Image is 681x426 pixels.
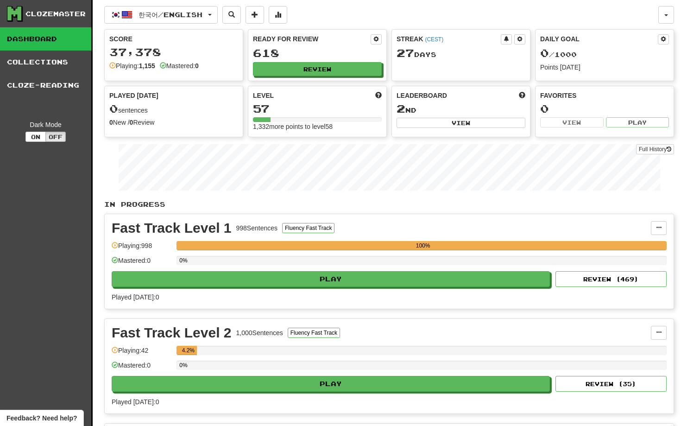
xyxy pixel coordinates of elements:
[104,6,218,24] button: 한국어/English
[282,223,334,233] button: Fluency Fast Track
[269,6,287,24] button: More stats
[222,6,241,24] button: Search sentences
[555,376,667,392] button: Review (35)
[112,361,172,376] div: Mastered: 0
[253,122,382,131] div: 1,332 more points to level 58
[540,63,669,72] div: Points [DATE]
[109,118,238,127] div: New / Review
[236,328,283,337] div: 1,000 Sentences
[25,9,86,19] div: Clozemaster
[104,200,674,209] p: In Progress
[109,61,155,70] div: Playing:
[519,91,525,100] span: This week in points, UTC
[253,103,382,114] div: 57
[112,346,172,361] div: Playing: 42
[397,102,405,115] span: 2
[253,34,371,44] div: Ready for Review
[397,47,525,59] div: Day s
[540,34,658,45] div: Daily Goal
[636,144,674,154] a: Full History
[375,91,382,100] span: Score more points to level up
[555,271,667,287] button: Review (469)
[109,46,238,58] div: 37,378
[195,62,199,70] strong: 0
[397,91,447,100] span: Leaderboard
[540,103,669,114] div: 0
[112,271,550,287] button: Play
[397,103,525,115] div: nd
[109,34,238,44] div: Score
[606,117,669,127] button: Play
[112,241,172,256] div: Playing: 998
[130,119,133,126] strong: 0
[179,346,197,355] div: 4.2%
[425,36,443,43] a: (CEST)
[139,62,155,70] strong: 1,155
[112,326,232,340] div: Fast Track Level 2
[112,221,232,235] div: Fast Track Level 1
[160,61,199,70] div: Mastered:
[236,223,278,233] div: 998 Sentences
[112,398,159,406] span: Played [DATE]: 0
[6,413,77,423] span: Open feedback widget
[109,102,118,115] span: 0
[253,47,382,59] div: 618
[112,256,172,271] div: Mastered: 0
[112,293,159,301] span: Played [DATE]: 0
[179,241,667,250] div: 100%
[253,91,274,100] span: Level
[112,376,550,392] button: Play
[397,34,501,44] div: Streak
[253,62,382,76] button: Review
[397,118,525,128] button: View
[109,119,113,126] strong: 0
[288,328,340,338] button: Fluency Fast Track
[7,120,84,129] div: Dark Mode
[540,91,669,100] div: Favorites
[540,51,577,58] span: / 1000
[540,117,604,127] button: View
[540,46,549,59] span: 0
[109,103,238,115] div: sentences
[25,132,46,142] button: On
[45,132,66,142] button: Off
[109,91,158,100] span: Played [DATE]
[397,46,414,59] span: 27
[246,6,264,24] button: Add sentence to collection
[139,11,202,19] span: 한국어 / English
